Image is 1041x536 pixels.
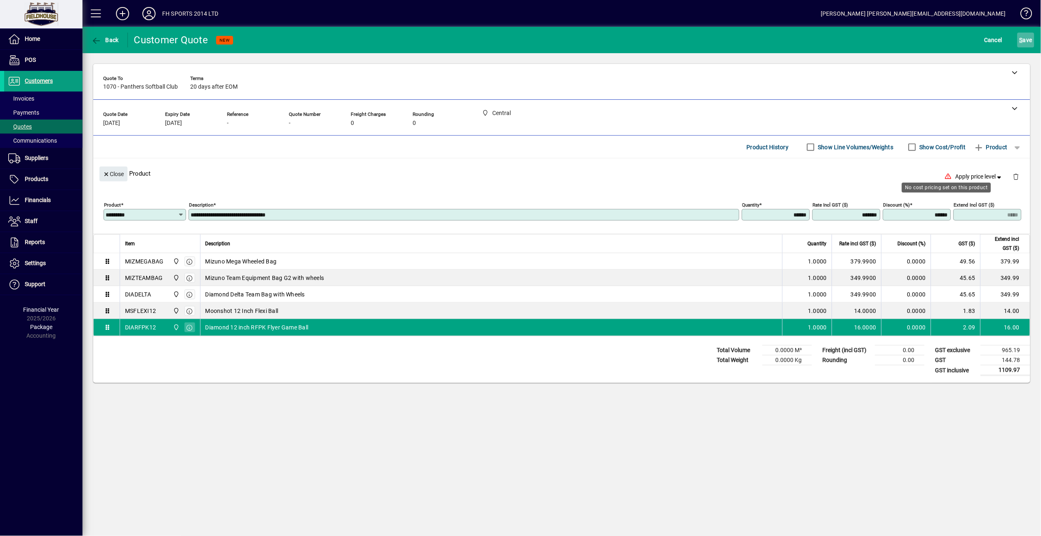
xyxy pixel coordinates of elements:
td: GST exclusive [931,346,981,355]
span: Central [171,306,181,315]
span: 0 [413,120,416,127]
td: 144.78 [981,355,1030,365]
label: Show Cost/Profit [918,143,966,151]
button: Product [970,140,1012,155]
div: DIARFPK12 [125,323,156,331]
a: Communications [4,134,83,148]
span: Item [125,239,135,248]
td: 16.00 [980,319,1030,336]
div: MIZMEGABAG [125,257,164,266]
span: ave [1020,33,1032,47]
app-page-header-button: Back [83,33,128,47]
mat-label: Description [189,202,213,208]
a: Home [4,29,83,49]
td: 0.0000 [881,319,931,336]
mat-label: Extend incl GST ($) [954,202,995,208]
td: 45.65 [931,270,980,286]
td: 0.00 [875,355,925,365]
div: FH SPORTS 2014 LTD [162,7,218,20]
button: Close [99,167,127,181]
div: [PERSON_NAME] [PERSON_NAME][EMAIL_ADDRESS][DOMAIN_NAME] [821,7,1006,20]
td: GST [931,355,981,365]
span: Products [25,176,48,182]
span: Communications [8,137,57,144]
a: Settings [4,253,83,274]
td: 0.00 [875,346,925,355]
span: Central [171,257,181,266]
a: Quotes [4,120,83,134]
td: 965.19 [981,346,1030,355]
span: Financial Year [24,306,59,313]
label: Show Line Volumes/Weights [817,143,894,151]
td: 379.99 [980,253,1030,270]
mat-label: Rate incl GST ($) [813,202,848,208]
button: Profile [136,6,162,21]
app-page-header-button: Delete [1006,173,1026,180]
td: 0.0000 [881,303,931,319]
span: GST ($) [959,239,975,248]
span: Central [171,323,181,332]
span: Central [171,273,181,282]
span: Reports [25,239,45,245]
span: Mizuno Team Equipment Bag G2 with wheels [205,274,324,282]
td: 14.00 [980,303,1030,319]
span: - [227,120,229,127]
span: Package [30,324,52,330]
a: POS [4,50,83,71]
span: [DATE] [103,120,120,127]
span: Extend incl GST ($) [986,235,1020,253]
span: S [1020,37,1023,43]
span: Quotes [8,123,32,130]
span: Home [25,35,40,42]
td: GST inclusive [931,365,981,376]
app-page-header-button: Close [97,170,130,177]
span: 1.0000 [808,323,827,331]
td: 0.0000 [881,286,931,303]
td: 2.09 [931,319,980,336]
span: Product History [747,141,789,154]
span: Cancel [984,33,1003,47]
div: DIADELTA [125,290,151,299]
button: Product History [744,140,792,155]
td: 1.83 [931,303,980,319]
span: 1.0000 [808,257,827,266]
span: Staff [25,218,38,224]
td: 45.65 [931,286,980,303]
div: 349.9900 [837,274,876,282]
div: 16.0000 [837,323,876,331]
div: Product [93,158,1030,188]
a: Financials [4,190,83,211]
mat-label: Product [104,202,121,208]
a: Suppliers [4,148,83,169]
span: Customers [25,78,53,84]
a: Invoices [4,92,83,106]
a: Knowledge Base [1014,2,1031,28]
td: Total Weight [713,355,762,365]
span: Rate incl GST ($) [840,239,876,248]
button: Delete [1006,167,1026,186]
td: 0.0000 [881,270,931,286]
span: Invoices [8,95,34,102]
span: Financials [25,197,51,203]
span: Product [974,141,1008,154]
div: No cost pricing set on this product [902,183,991,193]
td: 0.0000 Kg [762,355,812,365]
a: Products [4,169,83,190]
td: 49.56 [931,253,980,270]
span: 0 [351,120,354,127]
span: Central [171,290,181,299]
td: 1109.97 [981,365,1030,376]
span: 1.0000 [808,274,827,282]
span: Moonshot 12 Inch Flexi Ball [205,307,279,315]
a: Staff [4,211,83,232]
button: Cancel [982,33,1005,47]
div: Customer Quote [134,33,208,47]
td: Freight (incl GST) [819,346,875,355]
td: 0.0000 [881,253,931,270]
span: Mizuno Mega Wheeled Bag [205,257,277,266]
a: Support [4,274,83,295]
span: 1070 - Panthers Softball Club [103,84,178,90]
span: [DATE] [165,120,182,127]
td: Rounding [819,355,875,365]
a: Reports [4,232,83,253]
